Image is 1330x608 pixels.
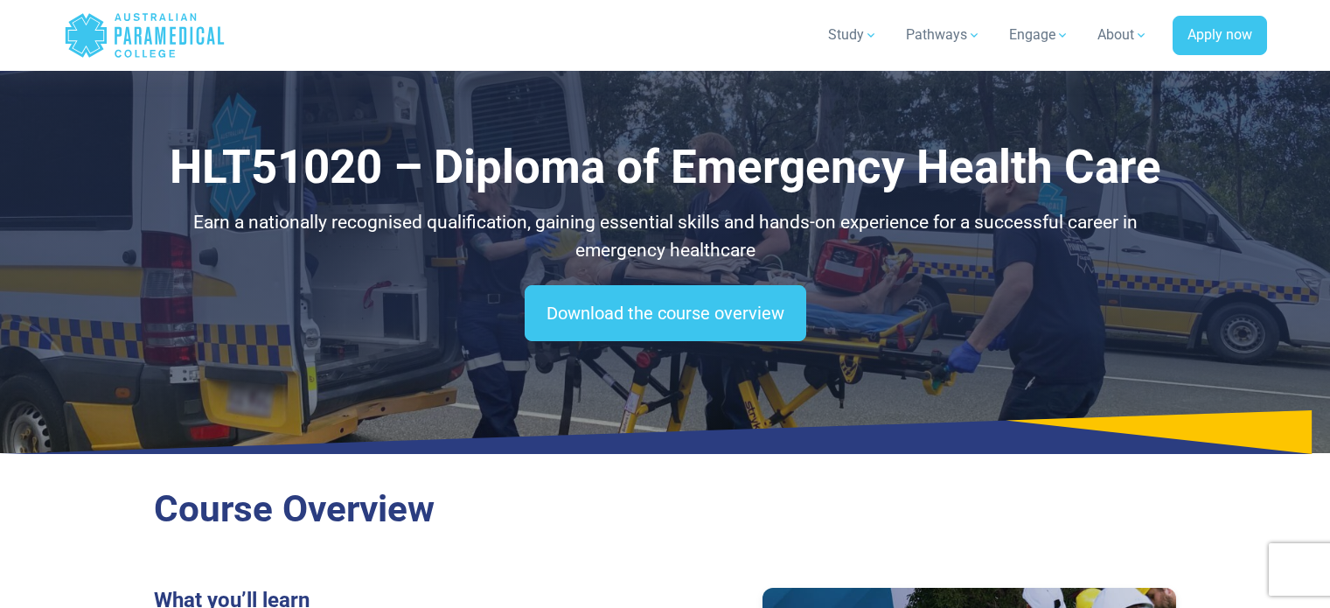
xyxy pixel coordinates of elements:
a: Apply now [1173,16,1267,56]
p: Earn a nationally recognised qualification, gaining essential skills and hands-on experience for ... [154,209,1177,264]
h2: Course Overview [154,487,1177,532]
a: Pathways [895,10,992,59]
a: About [1087,10,1159,59]
a: Study [818,10,888,59]
a: Australian Paramedical College [64,7,226,64]
a: Engage [999,10,1080,59]
h1: HLT51020 – Diploma of Emergency Health Care [154,140,1177,195]
a: Download the course overview [525,285,806,341]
